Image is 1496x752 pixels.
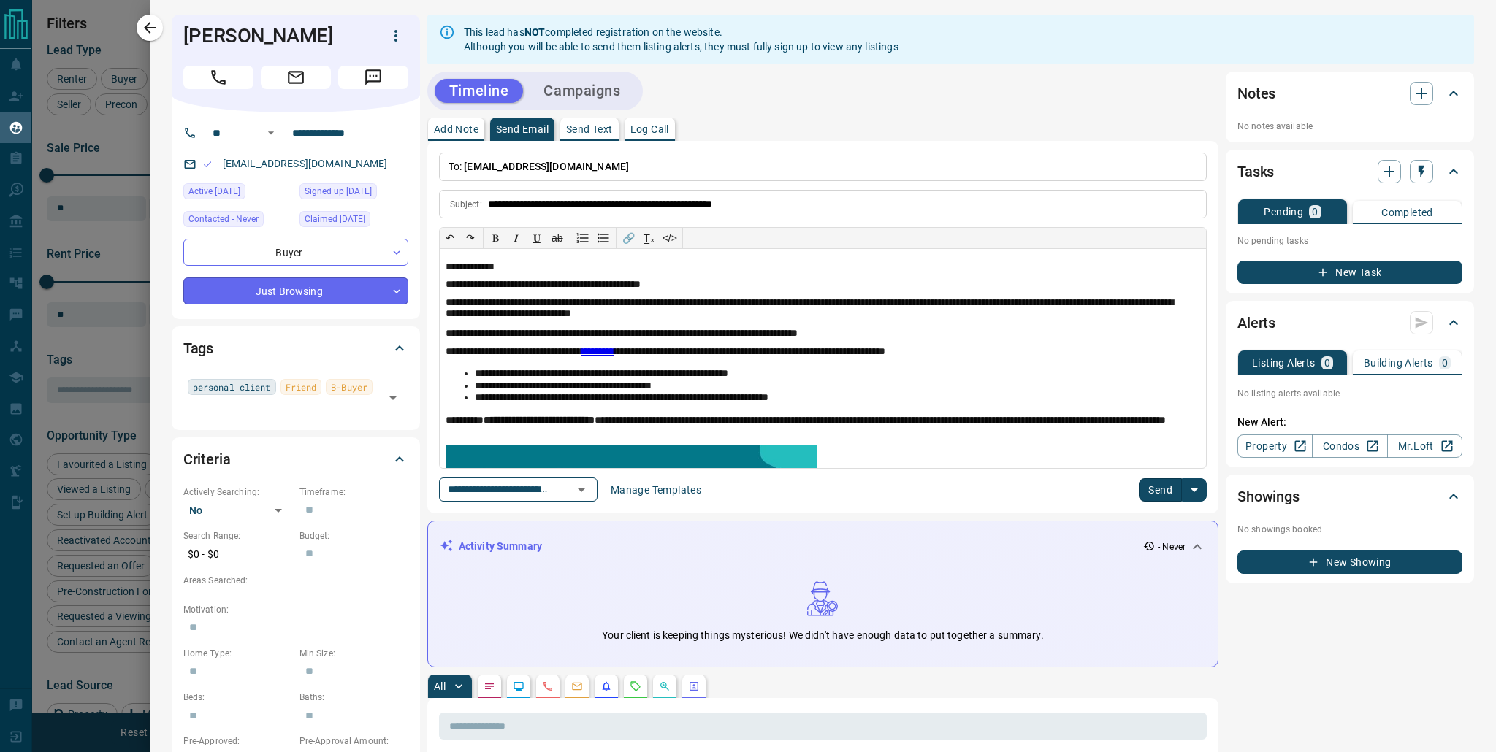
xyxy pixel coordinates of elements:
span: personal client [193,380,271,394]
div: Wed Jul 30 2025 [183,183,292,204]
p: To: [439,153,1207,181]
button: Timeline [435,79,524,103]
span: Call [183,66,253,89]
svg: Calls [542,680,554,692]
button: ↶ [440,228,460,248]
p: Send Email [496,124,549,134]
p: Home Type: [183,647,292,660]
button: T̲ₓ [639,228,660,248]
h2: Tags [183,337,213,360]
h2: Tasks [1237,160,1274,183]
div: Notes [1237,76,1462,111]
span: B-Buyer [331,380,367,394]
p: New Alert: [1237,415,1462,430]
div: Tasks [1237,154,1462,189]
svg: Agent Actions [688,680,700,692]
p: Pre-Approval Amount: [299,734,408,748]
div: Tags [183,331,408,366]
p: Pre-Approved: [183,734,292,748]
h2: Criteria [183,448,231,471]
button: </> [660,228,680,248]
img: enhanced_demo.jpg [446,445,817,607]
p: Beds: [183,691,292,704]
svg: Requests [630,680,641,692]
a: Condos [1312,434,1387,458]
button: Bullet list [593,228,614,248]
p: $0 - $0 [183,542,292,567]
a: Property [1237,434,1313,458]
svg: Emails [571,680,583,692]
h2: Notes [1237,82,1275,105]
button: Open [383,388,403,408]
a: Mr.Loft [1387,434,1462,458]
button: ↷ [460,228,481,248]
button: Campaigns [529,79,635,103]
p: 0 [1324,358,1330,368]
svg: Lead Browsing Activity [513,680,524,692]
p: All [434,681,446,691]
span: Contacted - Never [188,212,259,226]
p: Motivation: [183,603,408,616]
span: Claimed [DATE] [305,212,365,226]
p: Timeframe: [299,486,408,499]
strong: NOT [524,26,545,38]
p: Areas Searched: [183,574,408,587]
p: 0 [1312,207,1318,217]
p: Pending [1264,207,1303,217]
p: Listing Alerts [1252,358,1316,368]
div: Showings [1237,479,1462,514]
span: [EMAIL_ADDRESS][DOMAIN_NAME] [464,161,629,172]
div: Wed Jul 30 2025 [299,211,408,231]
h2: Alerts [1237,311,1275,334]
p: No showings booked [1237,523,1462,536]
svg: Notes [484,680,495,692]
p: Activity Summary [459,539,542,554]
div: Alerts [1237,305,1462,340]
div: Buyer [183,239,408,266]
button: 🔗 [619,228,639,248]
div: No [183,499,292,522]
button: Manage Templates [602,478,710,502]
svg: Opportunities [659,680,671,692]
h1: [PERSON_NAME] [183,24,362,47]
button: New Showing [1237,550,1462,574]
p: Completed [1381,207,1433,218]
p: Building Alerts [1364,358,1433,368]
p: Subject: [450,198,482,211]
span: Active [DATE] [188,184,240,199]
h2: Showings [1237,485,1300,508]
div: Activity Summary- Never [440,533,1206,560]
button: Send [1139,478,1182,502]
p: Log Call [630,124,669,134]
p: Baths: [299,691,408,704]
a: [EMAIL_ADDRESS][DOMAIN_NAME] [223,158,388,169]
p: Budget: [299,529,408,542]
p: Search Range: [183,529,292,542]
p: Min Size: [299,647,408,660]
button: Open [262,124,280,142]
p: Your client is keeping things mysterious! We didn't have enough data to put together a summary. [602,628,1043,643]
s: ab [552,232,563,244]
button: Numbered list [573,228,593,248]
span: Friend [286,380,317,394]
p: 0 [1442,358,1448,368]
span: 𝐔 [533,232,541,244]
div: split button [1139,478,1207,502]
div: Just Browsing [183,277,408,304]
button: 𝑰 [506,228,527,248]
button: Open [571,480,592,500]
button: 𝐁 [486,228,506,248]
p: No listing alerts available [1237,387,1462,400]
svg: Listing Alerts [600,680,612,692]
span: Email [261,66,331,89]
div: Criteria [183,442,408,477]
span: Message [338,66,408,89]
p: Actively Searching: [183,486,292,499]
button: New Task [1237,261,1462,284]
p: - Never [1158,540,1186,553]
p: No notes available [1237,120,1462,133]
div: This lead has completed registration on the website. Although you will be able to send them listi... [464,19,898,60]
p: No pending tasks [1237,230,1462,252]
button: 𝐔 [527,228,547,248]
span: Signed up [DATE] [305,184,372,199]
